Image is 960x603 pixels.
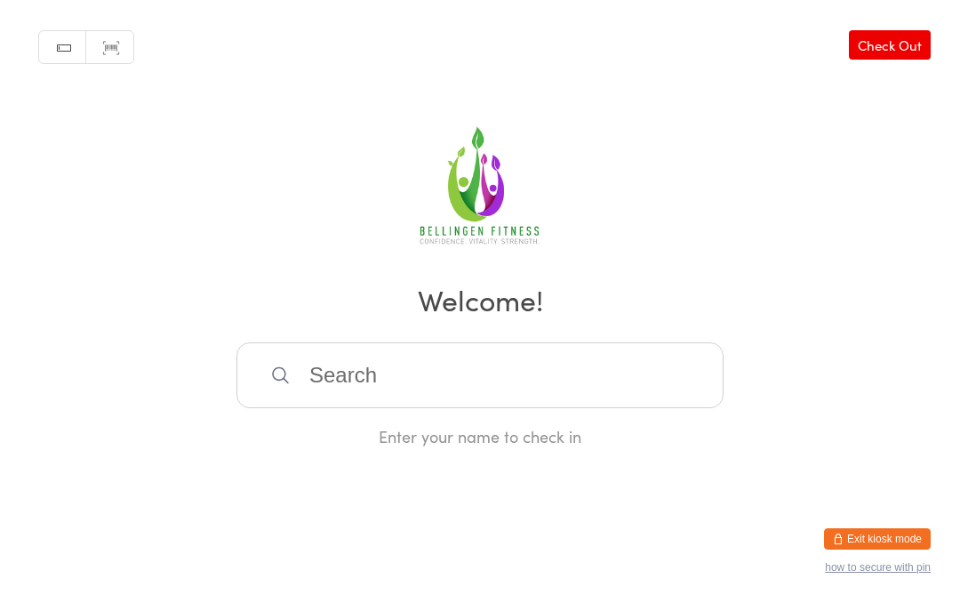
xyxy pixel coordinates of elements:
h2: Welcome! [18,279,942,319]
div: Enter your name to check in [236,425,724,447]
input: Search [236,342,724,408]
button: Exit kiosk mode [824,528,931,550]
img: Bellingen Fitness [410,121,550,254]
button: how to secure with pin [825,561,931,574]
a: Check Out [849,30,931,60]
